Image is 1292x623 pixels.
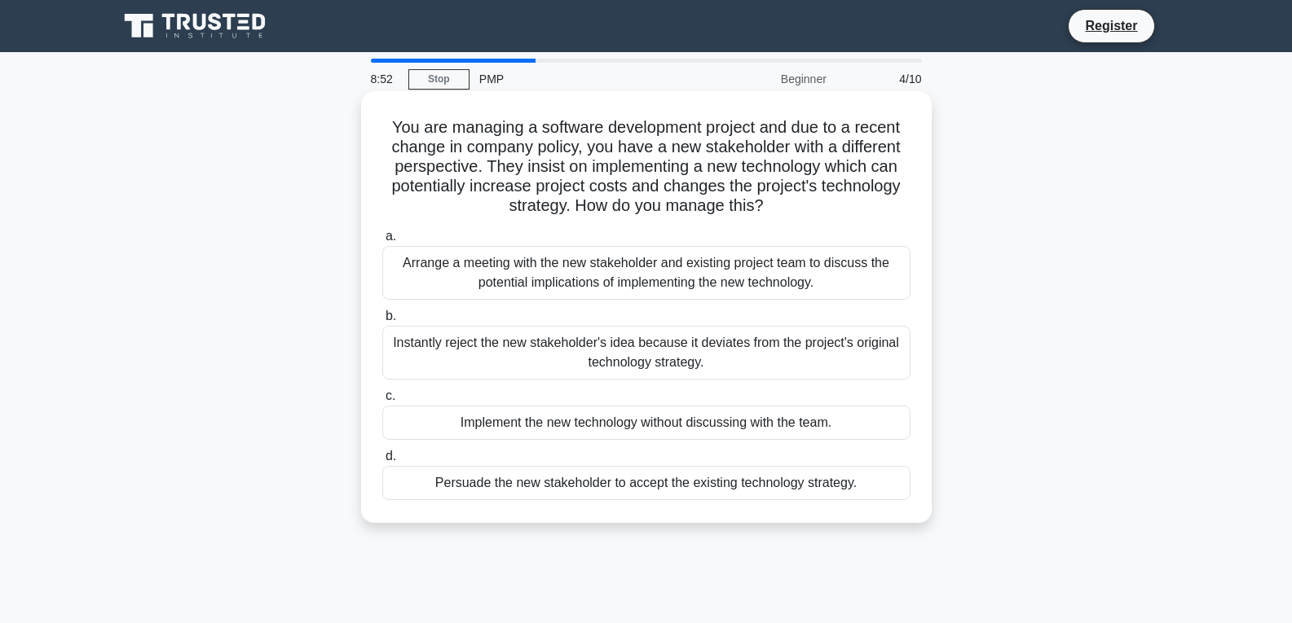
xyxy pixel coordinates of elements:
div: Beginner [694,63,836,95]
div: Implement the new technology without discussing with the team. [382,406,911,440]
span: d. [386,449,396,463]
span: c. [386,388,395,402]
h5: You are managing a software development project and due to a recent change in company policy, you... [381,117,912,217]
div: Instantly reject the new stakeholder's idea because it deviates from the project's original techn... [382,326,911,380]
div: 4/10 [836,63,932,95]
div: Arrange a meeting with the new stakeholder and existing project team to discuss the potential imp... [382,246,911,300]
a: Stop [408,69,470,90]
div: 8:52 [361,63,408,95]
div: Persuade the new stakeholder to accept the existing technology strategy. [382,466,911,500]
div: PMP [470,63,694,95]
span: b. [386,309,396,322]
a: Register [1075,15,1147,36]
span: a. [386,229,396,243]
